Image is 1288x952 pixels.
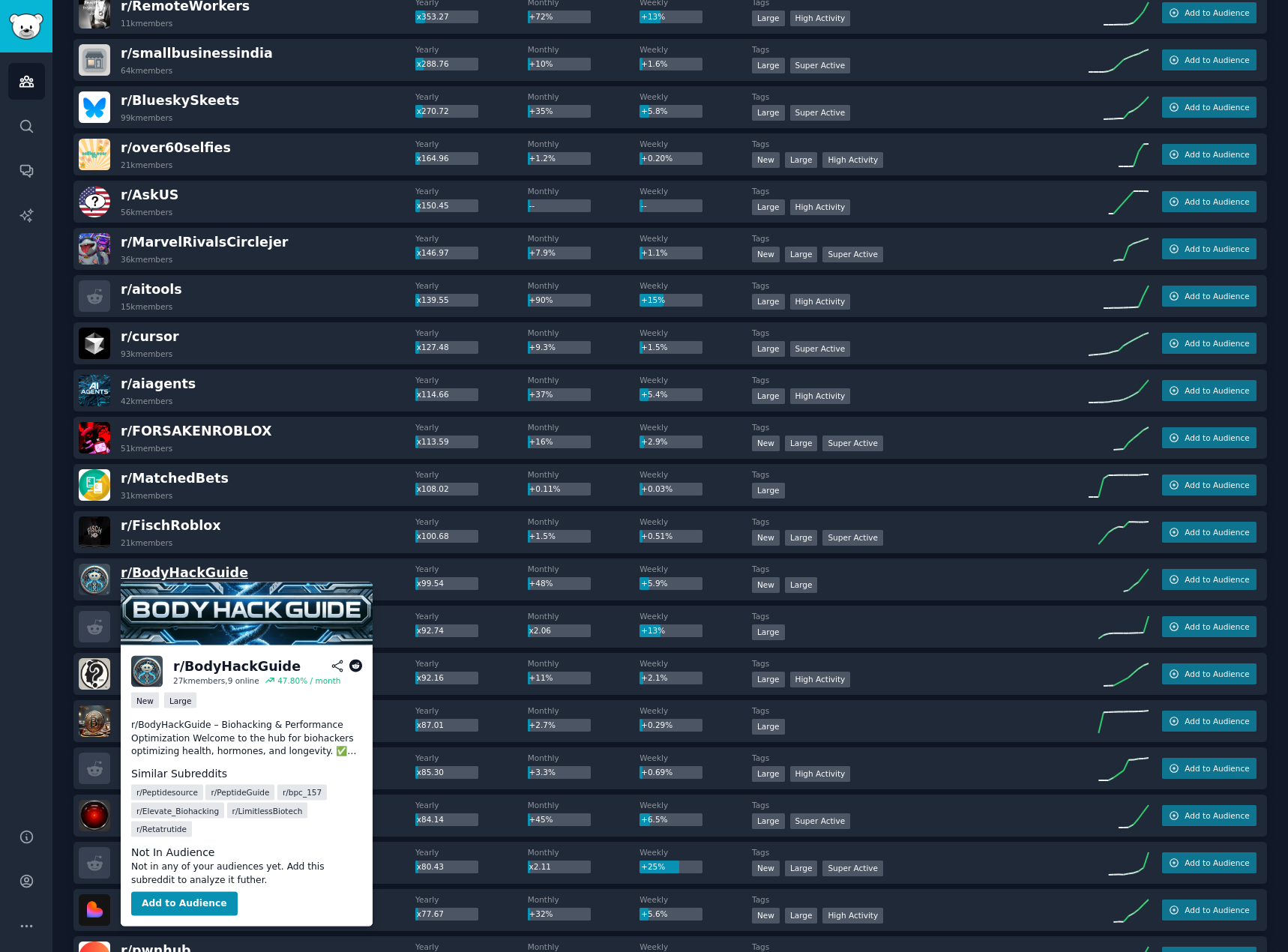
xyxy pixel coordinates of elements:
[415,658,528,669] dt: Yearly
[1185,763,1249,774] span: Add to Audience
[79,44,110,76] img: smallbusinessindia
[790,766,851,782] div: High Activity
[1185,621,1249,632] span: Add to Audience
[131,656,163,687] img: BodyHackGuide
[121,518,221,533] span: r/ FischRoblox
[1185,7,1249,18] span: Add to Audience
[528,705,640,716] dt: Monthly
[641,815,667,824] span: +6.5%
[415,375,528,385] dt: Yearly
[131,892,238,916] button: Add to Audience
[528,469,640,480] dt: Monthly
[121,207,172,217] div: 56k members
[822,861,883,876] div: Super Active
[79,233,110,265] img: MarvelRivalsCirclejer
[752,247,780,262] div: New
[528,611,640,621] dt: Monthly
[528,942,640,952] dt: Monthly
[1162,2,1257,23] button: Add to Audience
[822,530,883,546] div: Super Active
[640,328,752,338] dt: Weekly
[415,44,528,55] dt: Yearly
[529,248,555,257] span: +7.9%
[528,139,640,149] dt: Monthly
[121,329,179,344] span: r/ cursor
[417,295,449,304] span: x139.55
[752,328,1089,338] dt: Tags
[1185,716,1249,726] span: Add to Audience
[640,91,752,102] dt: Weekly
[752,483,785,498] div: Large
[121,537,172,548] div: 21k members
[164,693,197,708] div: Large
[752,753,1089,763] dt: Tags
[640,469,752,480] dt: Weekly
[79,139,110,170] img: over60selfies
[640,139,752,149] dt: Weekly
[131,693,159,708] div: New
[79,516,110,548] img: FischRoblox
[415,91,528,102] dt: Yearly
[121,471,229,486] span: r/ MatchedBets
[641,295,665,304] span: +15%
[752,105,785,121] div: Large
[415,516,528,527] dt: Yearly
[1185,149,1249,160] span: Add to Audience
[529,12,553,21] span: +72%
[1162,663,1257,684] button: Add to Audience
[529,343,555,352] span: +9.3%
[1162,380,1257,401] button: Add to Audience
[528,847,640,858] dt: Monthly
[641,154,672,163] span: +0.20%
[1162,144,1257,165] button: Add to Audience
[785,436,818,451] div: Large
[752,564,1089,574] dt: Tags
[1162,191,1257,212] button: Add to Audience
[640,564,752,574] dt: Weekly
[121,565,248,580] span: r/ BodyHackGuide
[417,531,449,540] span: x100.68
[785,577,818,593] div: Large
[79,894,110,926] img: lovable
[529,390,553,399] span: +37%
[415,611,528,621] dt: Yearly
[528,44,640,55] dt: Monthly
[417,673,444,682] span: x92.16
[752,152,780,168] div: New
[529,106,553,115] span: +35%
[121,140,231,155] span: r/ over60selfies
[640,186,752,196] dt: Weekly
[529,59,553,68] span: +10%
[529,909,553,918] span: +32%
[529,626,551,635] span: x2.06
[785,530,818,546] div: Large
[1185,574,1249,585] span: Add to Audience
[790,341,851,357] div: Super Active
[529,437,553,446] span: +16%
[752,861,780,876] div: New
[415,894,528,905] dt: Yearly
[415,564,528,574] dt: Yearly
[417,626,444,635] span: x92.74
[752,10,785,26] div: Large
[641,201,647,210] span: --
[641,626,665,635] span: +13%
[1162,616,1257,637] button: Add to Audience
[752,766,785,782] div: Large
[9,13,43,40] img: GummySearch logo
[752,847,1089,858] dt: Tags
[752,341,785,357] div: Large
[641,862,665,871] span: +25%
[415,186,528,196] dt: Yearly
[641,909,667,918] span: +5.6%
[752,658,1089,669] dt: Tags
[417,909,444,918] span: x77.67
[529,720,555,729] span: +2.7%
[136,824,187,834] span: r/ Retatrutide
[121,376,196,391] span: r/ aiagents
[641,768,672,777] span: +0.69%
[1185,480,1249,490] span: Add to Audience
[121,65,172,76] div: 64k members
[417,343,449,352] span: x127.48
[752,375,1089,385] dt: Tags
